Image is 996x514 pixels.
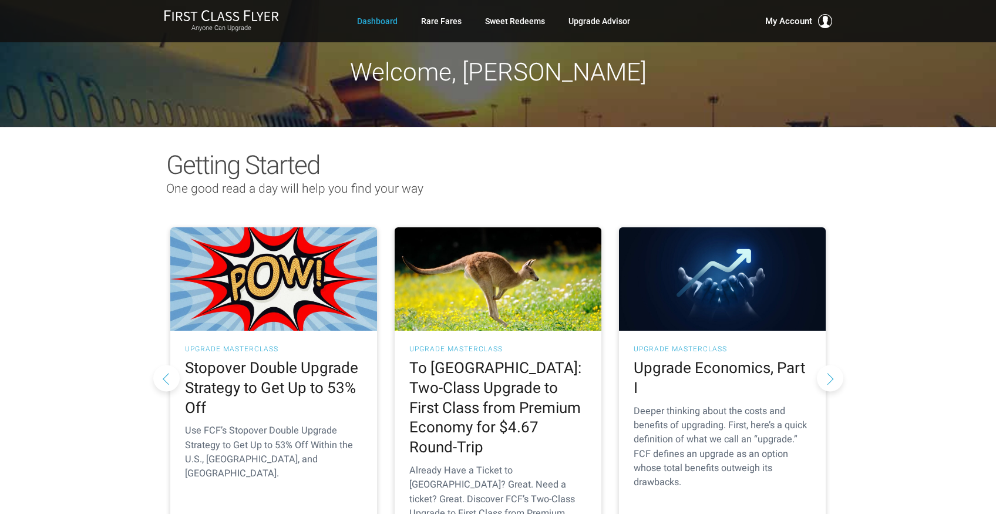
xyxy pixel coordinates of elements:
img: First Class Flyer [164,9,279,22]
a: Sweet Redeems [485,11,545,32]
a: First Class FlyerAnyone Can Upgrade [164,9,279,33]
h3: UPGRADE MASTERCLASS [185,345,362,352]
h2: Stopover Double Upgrade Strategy to Get Up to 53% Off [185,358,362,418]
h2: Upgrade Economics, Part I [634,358,811,398]
span: My Account [765,14,812,28]
h3: UPGRADE MASTERCLASS [409,345,587,352]
p: Use FCF’s Stopover Double Upgrade Strategy to Get Up to 53% Off Within the U.S., [GEOGRAPHIC_DATA... [185,424,362,481]
span: One good read a day will help you find your way [166,182,423,196]
button: My Account [765,14,832,28]
button: Previous slide [153,365,180,391]
a: Upgrade Advisor [568,11,630,32]
a: Dashboard [357,11,398,32]
h3: UPGRADE MASTERCLASS [634,345,811,352]
span: Welcome, [PERSON_NAME] [350,58,647,86]
a: Rare Fares [421,11,462,32]
p: Deeper thinking about the costs and benefits of upgrading. First, here’s a quick definition of wh... [634,404,811,490]
h2: To [GEOGRAPHIC_DATA]: Two-Class Upgrade to First Class from Premium Economy for $4.67 Round-Trip [409,358,587,458]
button: Next slide [817,365,843,391]
small: Anyone Can Upgrade [164,24,279,32]
span: Getting Started [166,150,319,180]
